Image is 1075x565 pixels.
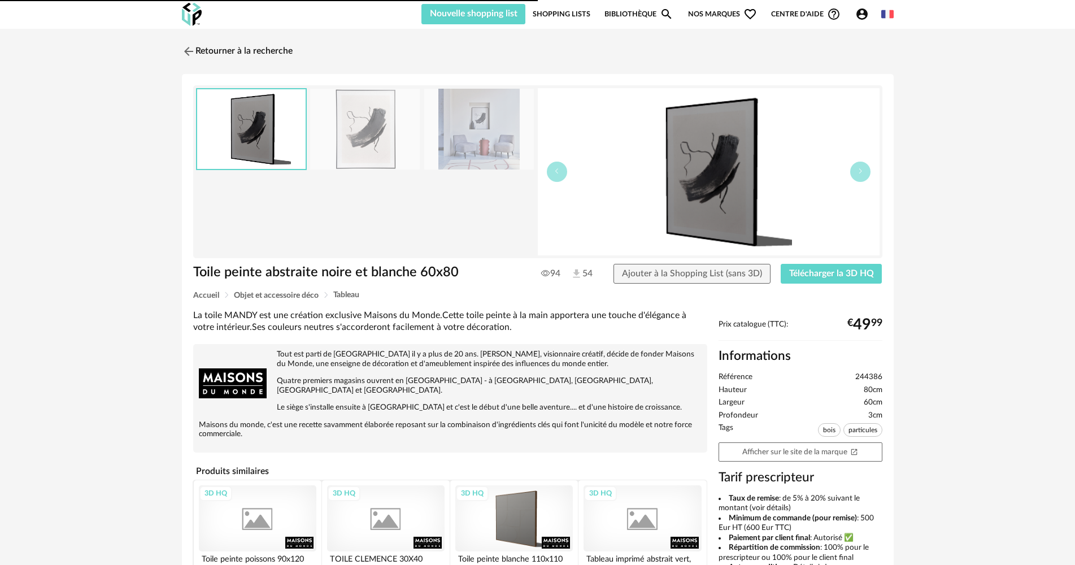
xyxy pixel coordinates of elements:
[193,463,707,480] h4: Produits similaires
[182,39,293,64] a: Retourner à la recherche
[719,442,882,462] a: Afficher sur le site de la marqueOpen In New icon
[818,423,841,437] span: bois
[584,486,617,501] div: 3D HQ
[719,320,882,341] div: Prix catalogue (TTC):
[743,7,757,21] span: Heart Outline icon
[864,398,882,408] span: 60cm
[199,350,267,418] img: brand logo
[855,372,882,383] span: 244386
[199,403,702,412] p: Le siège s'installe ensuite à [GEOGRAPHIC_DATA] et c'est le début d'une belle aventure.... et d'u...
[193,291,882,299] div: Breadcrumb
[421,4,526,24] button: Nouvelle shopping list
[571,268,582,280] img: Téléchargements
[881,8,894,20] img: fr
[850,447,858,455] span: Open In New icon
[199,376,702,395] p: Quatre premiers magasins ouvrent en [GEOGRAPHIC_DATA] - à [GEOGRAPHIC_DATA], [GEOGRAPHIC_DATA], [...
[182,45,195,58] img: svg+xml;base64,PHN2ZyB3aWR0aD0iMjQiIGhlaWdodD0iMjQiIHZpZXdCb3g9IjAgMCAyNCAyNCIgZmlsbD0ibm9uZSIgeG...
[719,423,733,440] span: Tags
[789,269,874,278] span: Télécharger la 3D HQ
[853,320,871,329] span: 49
[199,486,232,501] div: 3D HQ
[847,320,882,329] div: € 99
[719,543,882,563] li: : 100% pour le prescripteur ou 100% pour le client final
[781,264,882,284] button: Télécharger la 3D HQ
[855,7,869,21] span: Account Circle icon
[199,420,702,440] p: Maisons du monde, c'est une recette savamment élaborée reposant sur la combinaison d'ingrédients ...
[719,398,745,408] span: Largeur
[538,88,880,255] img: thumbnail.png
[719,533,882,544] li: : Autorisé ✅
[182,3,202,26] img: OXP
[333,291,359,299] span: Tableau
[719,411,758,421] span: Profondeur
[843,423,882,437] span: particules
[864,385,882,395] span: 80cm
[622,269,762,278] span: Ajouter à la Shopping List (sans 3D)
[868,411,882,421] span: 3cm
[328,486,360,501] div: 3D HQ
[719,494,882,514] li: : de 5% à 20% suivant le montant (voir détails)
[719,514,882,533] li: : 500 Eur HT (600 Eur TTC)
[430,9,517,18] span: Nouvelle shopping list
[193,292,219,299] span: Accueil
[199,350,702,369] p: Tout est parti de [GEOGRAPHIC_DATA] il y a plus de 20 ans. [PERSON_NAME], visionnaire créatif, dé...
[541,268,560,279] span: 94
[719,470,882,486] h3: Tarif prescripteur
[729,514,857,522] b: Minimum de commande (pour remise)
[827,7,841,21] span: Help Circle Outline icon
[613,264,771,284] button: Ajouter à la Shopping List (sans 3D)
[310,89,420,169] img: toile-peinte-abstraite-noire-et-blanche-60x80-1000-11-26-244386_1.jpg
[719,348,882,364] h2: Informations
[533,4,590,24] a: Shopping Lists
[571,268,593,280] span: 54
[729,494,779,502] b: Taux de remise
[688,4,757,24] span: Nos marques
[729,544,820,551] b: Répartition de commission
[855,7,874,21] span: Account Circle icon
[193,310,707,334] div: La toile MANDY est une création exclusive Maisons du Monde.Cette toile peinte à la main apportera...
[719,385,747,395] span: Hauteur
[729,534,810,542] b: Paiement par client final
[456,486,489,501] div: 3D HQ
[771,7,841,21] span: Centre d'aideHelp Circle Outline icon
[660,7,673,21] span: Magnify icon
[234,292,319,299] span: Objet et accessoire déco
[604,4,673,24] a: BibliothèqueMagnify icon
[719,372,752,383] span: Référence
[197,89,306,169] img: thumbnail.png
[424,89,534,169] img: toile-peinte-abstraite-noire-et-blanche-60x80-1000-11-26-244386_6.jpg
[193,264,474,281] h1: Toile peinte abstraite noire et blanche 60x80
